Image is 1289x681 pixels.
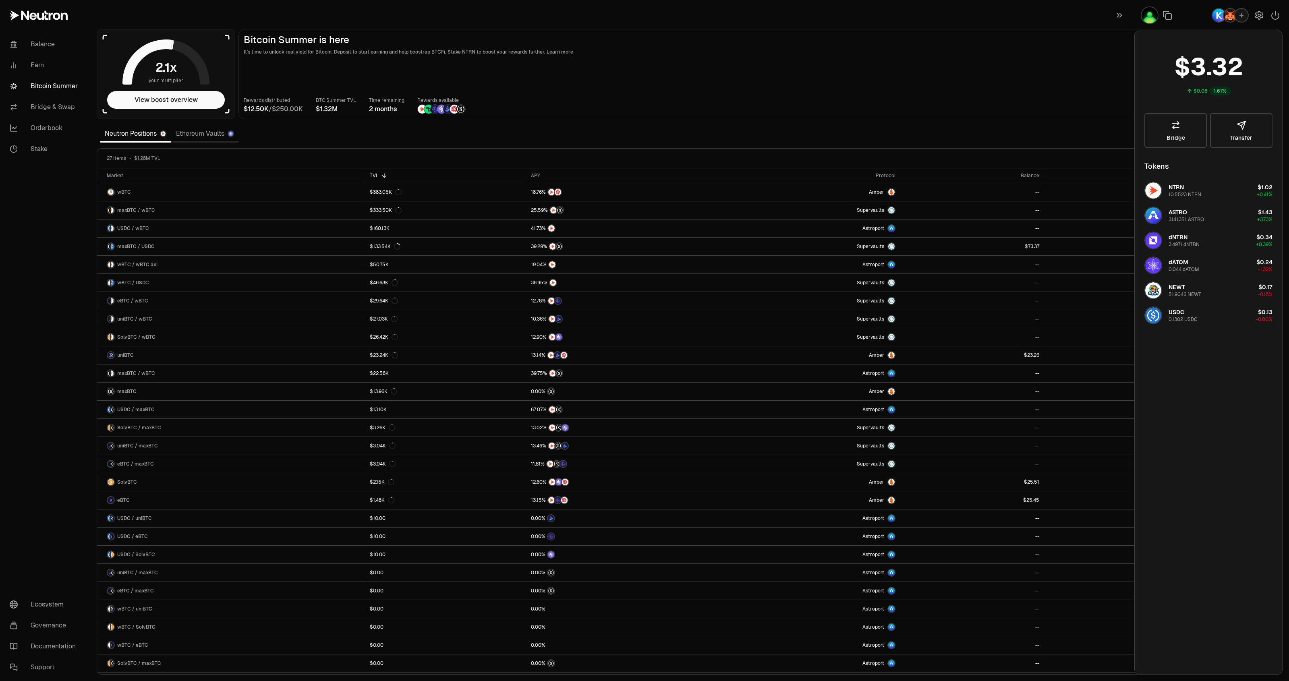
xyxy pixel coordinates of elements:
img: NTRN [547,461,553,467]
a: $23.24K [365,346,526,364]
div: 10.5523 NTRN [1169,191,1201,198]
span: Supervaults [857,298,884,304]
div: $13.96K [370,388,397,395]
img: Structured Points [556,370,562,377]
img: EtherFi Points [560,461,566,467]
span: NTRN [1169,184,1184,191]
span: Astroport [862,225,884,232]
img: Structured Points [456,105,465,114]
a: NTRN [526,256,712,273]
a: wBTC LogowBTC.axl LogowBTC / wBTC.axl [97,256,365,273]
span: ASTRO [1169,209,1187,216]
img: wBTC Logo [111,316,114,322]
span: wBTC / wBTC.axl [117,261,157,268]
img: Bedrock Diamonds [562,443,568,449]
button: NTRNMars Fragments [531,188,707,196]
a: $383.05K [365,183,526,201]
span: -0.00% [1256,316,1272,323]
a: -- [1044,183,1194,201]
div: 51.9046 NEWT [1169,291,1201,298]
span: $1.28M TVL [134,155,160,161]
img: NTRN Logo [1145,182,1161,199]
a: SolvBTC LogowBTC LogoSolvBTC / wBTC [97,328,365,346]
div: 0.1302 USDC [1169,316,1197,323]
button: NTRN LogoNTRN10.5523 NTRN$1.02+0.41% [1140,178,1277,203]
a: AmberAmber [712,183,900,201]
a: Earn [3,55,87,76]
span: NEWT [1169,284,1185,291]
a: $27.03K [365,310,526,328]
img: Amber [888,189,895,195]
span: maxBTC / USDC [117,243,155,250]
a: maxBTC LogoUSDC LogomaxBTC / USDC [97,238,365,255]
a: maxBTC LogomaxBTC [97,383,365,400]
div: $27.03K [370,316,398,322]
a: uniBTC LogomaxBTC LogouniBTC / maxBTC [97,437,365,455]
a: NTRNStructured Points [526,364,712,382]
img: Supervaults [888,424,895,431]
img: NTRN [550,207,557,213]
button: Transfer [1210,113,1272,148]
a: NTRNStructured PointsSolv Points [526,419,712,437]
img: Bedrock Diamonds [555,316,562,322]
button: dATOM LogodATOM0.044 dATOM$0.24-1.32% [1140,253,1277,277]
div: $3.04K [370,443,396,449]
div: $50.75K [370,261,389,268]
a: eBTC LogomaxBTC LogoeBTC / maxBTC [97,455,365,473]
div: $26.42K [370,334,398,340]
span: Amber [869,388,884,395]
img: uniBTC Logo [108,316,110,322]
a: -- [900,310,1044,328]
img: Neutron Logo [161,131,166,136]
img: Supervaults [888,461,895,467]
a: -- [1044,437,1194,455]
img: NTRN [548,352,554,358]
a: Bridge & Swap [3,97,87,118]
a: Astroport [712,256,900,273]
a: SupervaultsSupervaults [712,328,900,346]
a: $13.10K [365,401,526,418]
a: Orderbook [3,118,87,139]
img: Supervaults [888,443,895,449]
span: eBTC / wBTC [117,298,148,304]
img: maxBTC Logo [111,424,114,431]
img: Structured Points [555,424,562,431]
img: USDC Logo [108,406,110,413]
a: -- [900,201,1044,219]
a: -- [900,419,1044,437]
img: maxBTC Logo [108,207,110,213]
a: SupervaultsSupervaults [712,201,900,219]
img: Solv Points [555,334,562,340]
a: Bridge [1144,113,1207,148]
div: $133.54K [370,243,400,250]
div: $160.13K [370,225,390,232]
img: Solv Points [437,105,446,114]
button: NTRNStructured Points [531,369,707,377]
button: NTRNBedrock Diamonds [531,315,707,323]
a: AmberAmber [712,383,900,400]
img: uniBTC Logo [108,352,114,358]
a: -- [1044,401,1194,418]
a: Structured Points [526,383,712,400]
a: Ethereum Vaults [171,126,239,142]
span: uniBTC [117,352,134,358]
img: maxBTC Logo [108,243,110,250]
img: NTRN [549,406,555,413]
a: $46.68K [365,274,526,292]
img: Bedrock Diamonds [443,105,452,114]
a: -- [1044,364,1194,382]
span: maxBTC [117,388,137,395]
a: $3.04K [365,455,526,473]
img: Mars Fragments [555,189,561,195]
span: Amber [869,352,884,358]
button: NTRNBedrock DiamondsMars Fragments [531,351,707,359]
button: NTRN [531,261,707,269]
a: $160.13K [365,219,526,237]
img: dNTRN Logo [1145,232,1161,248]
a: -- [1044,274,1194,292]
img: maxBTC Logo [111,461,114,467]
span: wBTC / USDC [117,279,149,286]
button: NTRNStructured PointsBedrock Diamonds [531,442,707,450]
img: MetaMask [1224,9,1237,22]
a: NTRNBedrock DiamondsMars Fragments [526,346,712,364]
